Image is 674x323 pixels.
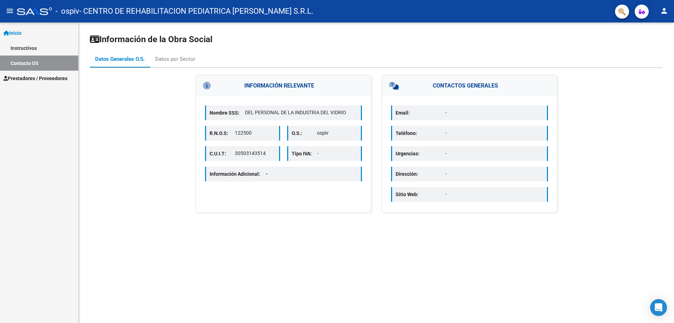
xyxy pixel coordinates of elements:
p: - [445,150,543,157]
mat-icon: person [660,7,668,15]
p: - [445,109,543,116]
h1: Información de la Obra Social [90,34,663,45]
p: Urgencias: [396,150,445,157]
p: O.S.: [292,129,317,137]
p: Nombre SSS: [210,109,245,117]
p: Sitio Web: [396,190,445,198]
p: 30503143514 [235,150,275,157]
h3: CONTACTOS GENERALES [382,75,557,96]
span: - CENTRO DE REHABILITACION PEDIATRICA [PERSON_NAME] S.R.L. [79,4,313,19]
p: ospiv [317,129,357,137]
div: Datos Generales O.S. [95,55,145,63]
mat-icon: menu [6,7,14,15]
p: Dirección: [396,170,445,178]
p: DEL PERSONAL DE LA INDUSTRIA DEL VIDRIO [245,109,357,116]
p: R.N.O.S: [210,129,235,137]
p: Tipo IVA: [292,150,317,157]
div: Open Intercom Messenger [650,299,667,316]
div: Datos por Sector [155,55,195,63]
p: - [317,150,358,157]
p: - [445,190,543,198]
p: Email: [396,109,445,117]
p: Teléfono: [396,129,445,137]
span: Inicio [4,29,21,37]
p: C.U.I.T: [210,150,235,157]
p: 122500 [235,129,275,137]
p: Información Adicional: [210,170,273,178]
span: - ospiv [55,4,79,19]
span: Prestadores / Proveedores [4,75,67,82]
h3: INFORMACIÓN RELEVANTE [196,75,371,96]
p: - [445,170,543,177]
p: - [445,129,543,137]
span: - [266,171,268,177]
